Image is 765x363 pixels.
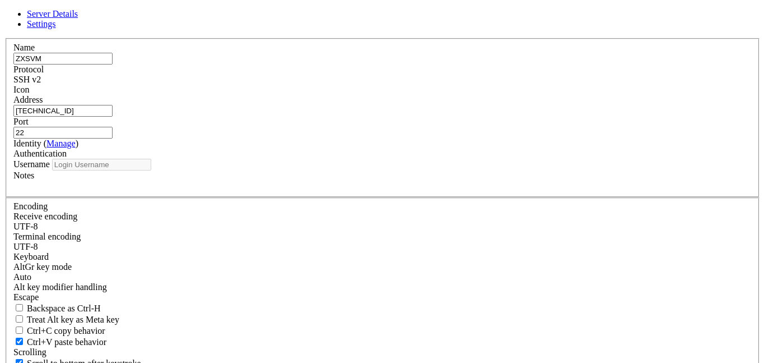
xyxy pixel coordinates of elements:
[13,272,752,282] div: Auto
[44,139,78,148] span: ( )
[52,159,151,171] input: Login Username
[13,337,106,347] label: Ctrl+V pastes if true, sends ^V to host if false. Ctrl+Shift+V sends ^V to host if true, pastes i...
[13,53,113,65] input: Server Name
[13,282,107,292] label: Controls how the Alt key is handled. Escape: Send an ESC prefix. 8-Bit: Add 128 to the typed char...
[27,19,56,29] a: Settings
[16,304,23,311] input: Backspace as Ctrl-H
[13,212,77,221] label: Set the expected encoding for data received from the host. If the encodings do not match, visual ...
[16,338,23,345] input: Ctrl+V paste behavior
[13,149,67,158] label: Authentication
[13,242,38,251] span: UTF-8
[13,262,72,272] label: Set the expected encoding for data received from the host. If the encodings do not match, visual ...
[16,315,23,323] input: Treat Alt key as Meta key
[13,347,46,357] label: Scrolling
[27,304,101,313] span: Backspace as Ctrl-H
[27,9,78,19] a: Server Details
[13,139,78,148] label: Identity
[13,292,752,302] div: Escape
[13,292,39,302] span: Escape
[13,85,29,94] label: Icon
[13,127,113,139] input: Port Number
[13,105,113,117] input: Host Name or IP
[13,75,752,85] div: SSH v2
[13,65,44,74] label: Protocol
[13,304,101,313] label: If true, the backspace should send BS ('\x08', aka ^H). Otherwise the backspace key should send '...
[13,315,119,324] label: Whether the Alt key acts as a Meta key or as a distinct Alt key.
[13,326,105,336] label: Ctrl-C copies if true, send ^C to host if false. Ctrl-Shift-C sends ^C to host if true, copies if...
[13,242,752,252] div: UTF-8
[27,326,105,336] span: Ctrl+C copy behavior
[16,327,23,334] input: Ctrl+C copy behavior
[13,159,50,169] label: Username
[27,315,119,324] span: Treat Alt key as Meta key
[13,222,752,232] div: UTF-8
[13,43,35,52] label: Name
[13,171,34,180] label: Notes
[13,222,38,231] span: UTF-8
[46,139,76,148] a: Manage
[13,252,49,261] label: Keyboard
[13,95,43,104] label: Address
[13,75,41,84] span: SSH v2
[13,117,29,126] label: Port
[13,272,31,282] span: Auto
[27,337,106,347] span: Ctrl+V paste behavior
[13,201,48,211] label: Encoding
[13,232,81,241] label: The default terminal encoding. ISO-2022 enables character map translations (like graphics maps). ...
